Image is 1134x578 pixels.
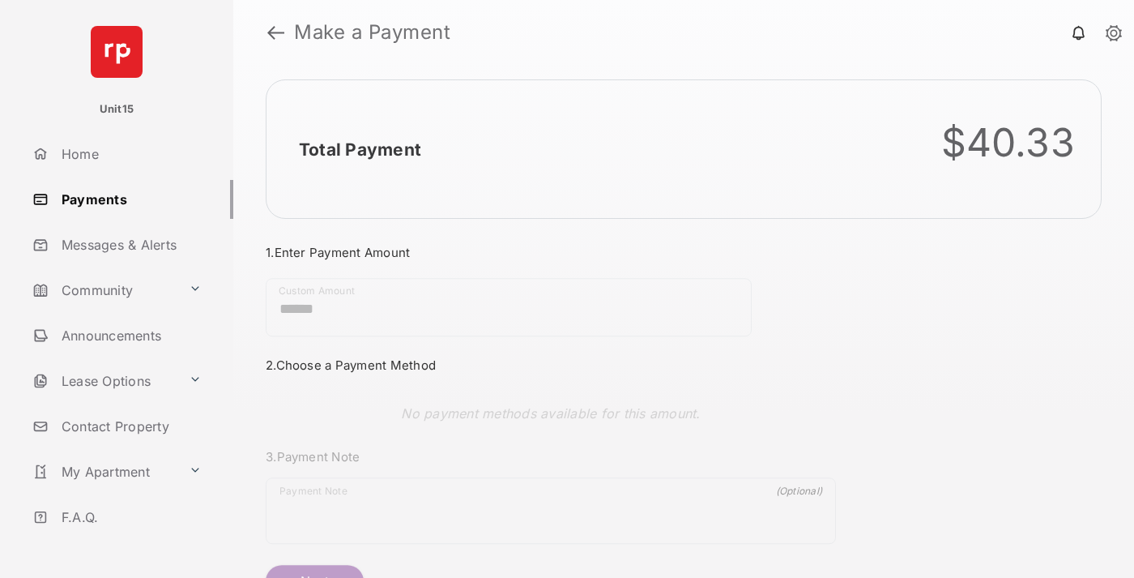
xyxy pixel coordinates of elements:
[266,358,836,373] h3: 2. Choose a Payment Method
[26,407,233,446] a: Contact Property
[941,119,1076,166] div: $40.33
[26,498,233,537] a: F.A.Q.
[26,135,233,173] a: Home
[266,245,836,260] h3: 1. Enter Payment Amount
[26,271,182,310] a: Community
[401,404,700,423] p: No payment methods available for this amount.
[26,362,182,400] a: Lease Options
[299,139,421,160] h2: Total Payment
[91,26,143,78] img: svg+xml;base64,PHN2ZyB4bWxucz0iaHR0cDovL3d3dy53My5vcmcvMjAwMC9zdmciIHdpZHRoPSI2NCIgaGVpZ2h0PSI2NC...
[294,23,450,42] strong: Make a Payment
[26,452,182,491] a: My Apartment
[26,316,233,355] a: Announcements
[26,225,233,264] a: Messages & Alerts
[266,449,836,465] h3: 3. Payment Note
[100,101,134,118] p: Unit15
[26,180,233,219] a: Payments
